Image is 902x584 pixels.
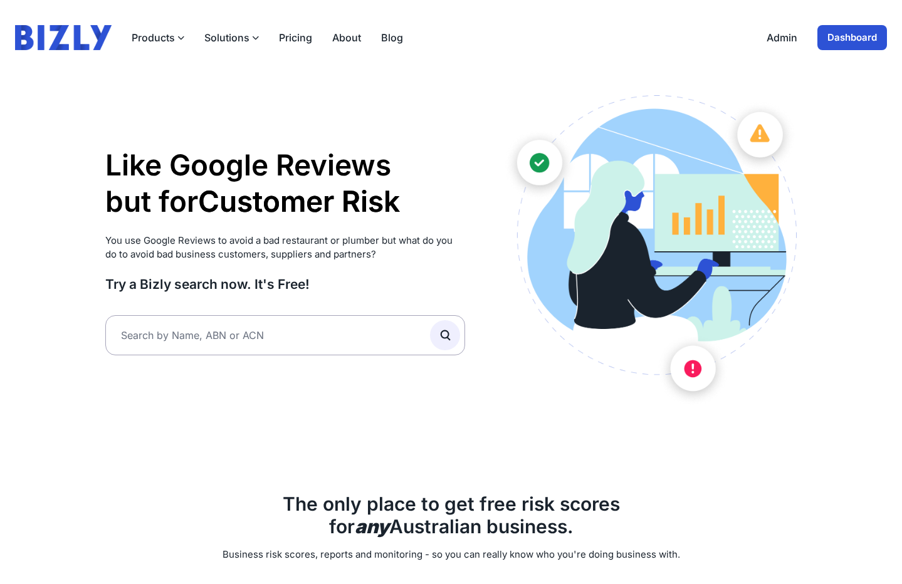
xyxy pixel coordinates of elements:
[105,493,797,538] h2: The only place to get free risk scores for Australian business.
[767,30,797,45] a: Admin
[204,30,259,45] button: Solutions
[381,30,403,45] a: Blog
[279,30,312,45] a: Pricing
[105,234,466,262] p: You use Google Reviews to avoid a bad restaurant or plumber but what do you do to avoid bad busin...
[105,147,466,219] h1: Like Google Reviews but for
[817,25,887,50] a: Dashboard
[105,315,466,355] input: Search by Name, ABN or ACN
[132,30,184,45] button: Products
[105,548,797,562] p: Business risk scores, reports and monitoring - so you can really know who you're doing business w...
[332,30,361,45] a: About
[105,276,466,293] h3: Try a Bizly search now. It's Free!
[198,184,400,220] li: Customer Risk
[355,515,389,538] b: any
